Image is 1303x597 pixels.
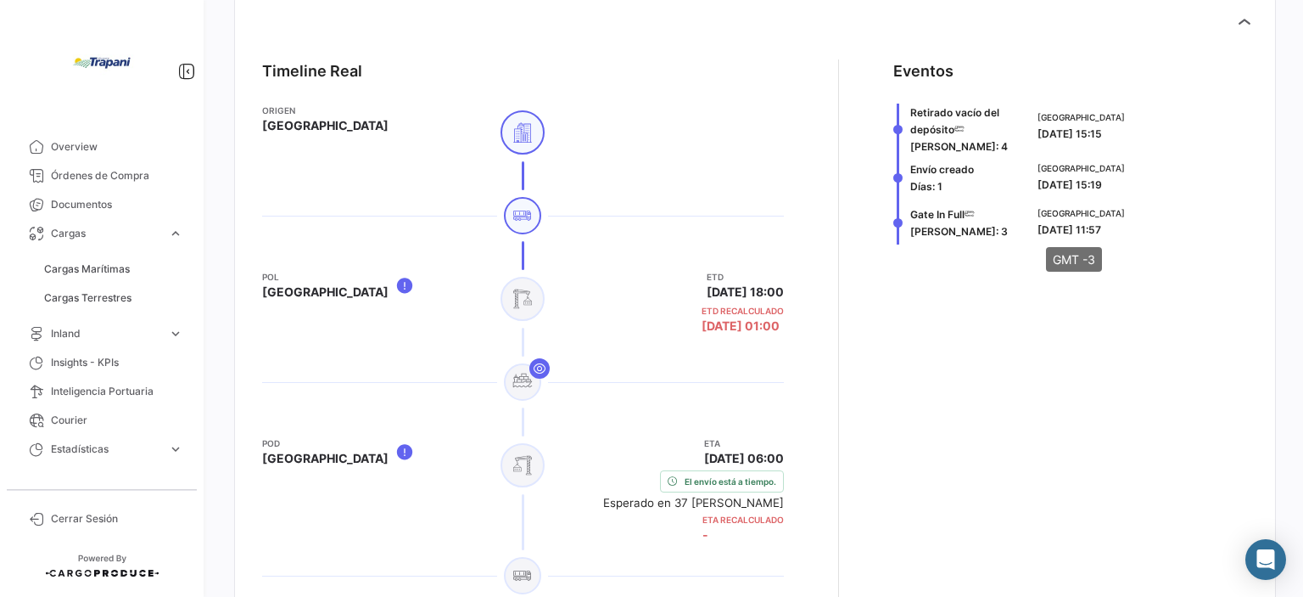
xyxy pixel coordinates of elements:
[262,270,389,284] app-card-info-title: POL
[51,139,183,155] span: Overview
[51,226,161,241] span: Cargas
[262,59,362,83] div: Timeline Real
[51,384,183,399] span: Inteligencia Portuaria
[51,355,183,370] span: Insights - KPIs
[1037,178,1102,191] span: [DATE] 15:19
[51,442,161,457] span: Estadísticas
[168,326,183,341] span: expand_more
[910,106,999,136] span: Retirado vacío del depósito
[1046,247,1102,272] div: GMT -3
[168,442,183,457] span: expand_more
[1245,539,1286,580] div: Abrir Intercom Messenger
[893,59,953,83] div: Eventos
[51,168,183,183] span: Órdenes de Compra
[1037,127,1102,140] span: [DATE] 15:15
[910,140,1008,153] span: [PERSON_NAME]: 4
[910,163,974,176] span: Envío creado
[262,104,389,117] app-card-info-title: Origen
[37,256,190,282] a: Cargas Marítimas
[168,226,183,241] span: expand_more
[14,132,190,161] a: Overview
[44,290,131,306] span: Cargas Terrestres
[14,377,190,406] a: Inteligencia Portuaria
[910,208,965,221] span: Gate In Full
[603,496,784,510] small: Esperado en 37 [PERSON_NAME]
[707,284,784,301] span: [DATE] 18:00
[51,511,183,527] span: Cerrar Sesión
[14,348,190,377] a: Insights - KPIs
[1037,223,1101,236] span: [DATE] 11:57
[14,406,190,435] a: Courier
[702,318,780,335] span: [DATE] 01:00
[685,475,776,488] span: El envío está a tiempo.
[910,180,942,193] span: Días: 1
[707,270,784,284] app-card-info-title: ETD
[14,161,190,190] a: Órdenes de Compra
[59,20,144,105] img: bd005829-9598-4431-b544-4b06bbcd40b2.jpg
[704,436,784,450] app-card-info-title: ETA
[37,285,190,311] a: Cargas Terrestres
[262,436,389,450] app-card-info-title: POD
[704,450,784,467] span: [DATE] 06:00
[51,413,183,428] span: Courier
[1037,110,1125,124] span: [GEOGRAPHIC_DATA]
[14,190,190,219] a: Documentos
[262,284,389,301] span: [GEOGRAPHIC_DATA]
[702,513,784,527] app-card-info-title: ETA Recalculado
[262,117,389,134] span: [GEOGRAPHIC_DATA]
[262,450,389,467] span: [GEOGRAPHIC_DATA]
[51,197,183,212] span: Documentos
[1037,161,1125,175] span: [GEOGRAPHIC_DATA]
[702,304,784,318] app-card-info-title: ETD Recalculado
[1037,206,1125,220] span: [GEOGRAPHIC_DATA]
[910,225,1008,238] span: [PERSON_NAME]: 3
[44,262,130,277] span: Cargas Marítimas
[51,326,161,341] span: Inland
[702,527,708,542] span: -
